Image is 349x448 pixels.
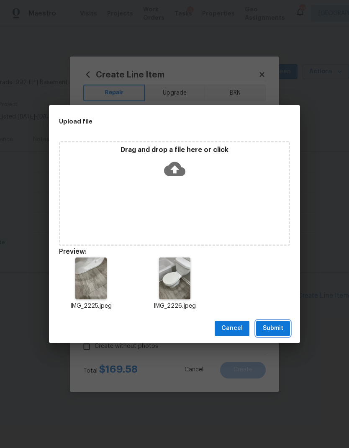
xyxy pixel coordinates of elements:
p: Drag and drop a file here or click [60,146,289,154]
button: Submit [256,321,290,336]
p: IMG_2225.jpeg [59,302,123,311]
p: IMG_2226.jpeg [143,302,206,311]
img: Z [75,257,107,299]
span: Cancel [221,323,243,334]
button: Cancel [215,321,249,336]
img: Z [159,257,190,299]
h2: Upload file [59,117,252,126]
span: Submit [263,323,283,334]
